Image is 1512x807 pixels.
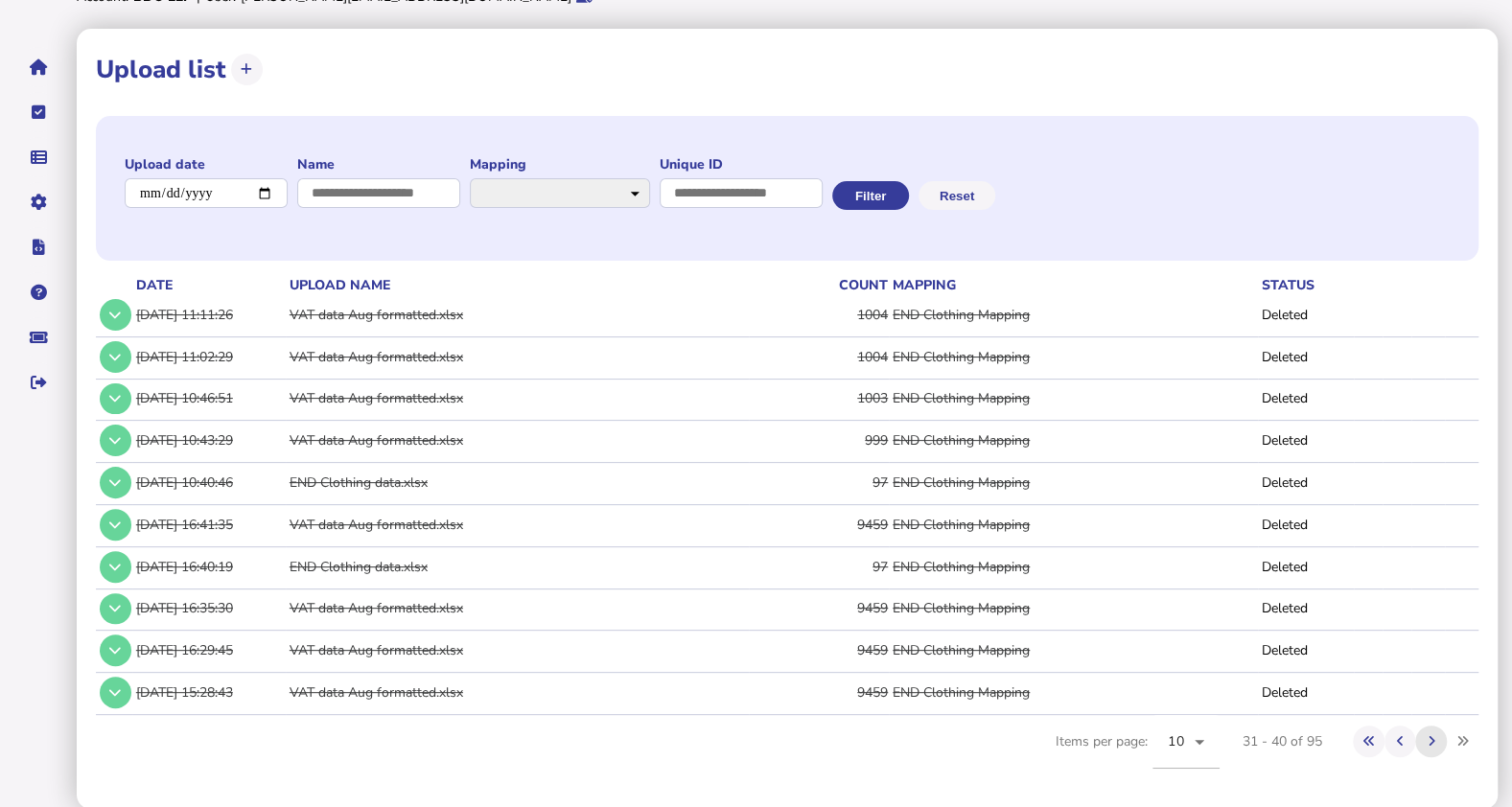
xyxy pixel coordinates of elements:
td: 9459 [749,504,889,543]
td: END Clothing Mapping [889,421,1258,460]
td: Deleted [1258,631,1354,670]
label: Unique ID [660,155,823,173]
button: Next page [1415,726,1447,757]
td: Deleted [1258,463,1354,502]
button: Last page [1447,726,1478,757]
button: Show/hide row detail [100,593,131,625]
td: END Clothing Mapping [889,546,1258,586]
button: Home [18,47,58,87]
td: [DATE] 10:46:51 [132,379,286,418]
td: 97 [749,546,889,586]
button: Help pages [18,272,58,312]
button: Show/hide row detail [100,383,131,415]
td: Deleted [1258,546,1354,586]
button: Previous page [1384,726,1416,757]
mat-form-field: Change page size [1152,715,1220,790]
td: END Clothing Mapping [889,631,1258,670]
button: Show/hide row detail [100,425,131,456]
h1: Upload list [96,53,226,86]
button: Show/hide row detail [100,341,131,373]
th: mapping [889,275,1258,295]
td: Deleted [1258,336,1354,376]
td: END Clothing data.xlsx [286,463,750,502]
button: Data manager [18,137,58,177]
td: VAT data Aug formatted.xlsx [286,336,750,376]
button: Show/hide row detail [100,551,131,583]
td: [DATE] 11:11:26 [132,295,286,334]
td: END Clothing Mapping [889,504,1258,543]
td: 1003 [749,379,889,418]
td: [DATE] 15:28:43 [132,673,286,712]
button: Filter [832,181,909,210]
button: Raise a support ticket [18,317,58,357]
td: END Clothing Mapping [889,463,1258,502]
td: Deleted [1258,504,1354,543]
button: Show/hide row detail [100,677,131,708]
td: 1004 [749,336,889,376]
td: VAT data Aug formatted.xlsx [286,421,750,460]
td: 9459 [749,631,889,670]
button: Sign out [18,362,58,403]
td: 9459 [749,673,889,712]
td: Deleted [1258,588,1354,628]
button: Upload transactions [231,54,263,85]
label: Upload date [125,155,288,173]
button: First page [1353,726,1384,757]
td: VAT data Aug formatted.xlsx [286,631,750,670]
td: [DATE] 10:40:46 [132,463,286,502]
td: 999 [749,421,889,460]
td: [DATE] 16:41:35 [132,504,286,543]
td: Deleted [1258,673,1354,712]
td: Deleted [1258,295,1354,334]
td: END Clothing Mapping [889,295,1258,334]
th: upload name [286,275,750,295]
th: status [1258,275,1354,295]
td: 9459 [749,588,889,628]
button: Reset [919,181,995,210]
td: Deleted [1258,379,1354,418]
button: Tasks [18,92,58,132]
div: Items per page: [1056,715,1220,790]
td: VAT data Aug formatted.xlsx [286,673,750,712]
td: VAT data Aug formatted.xlsx [286,379,750,418]
td: VAT data Aug formatted.xlsx [286,588,750,628]
i: Data manager [31,157,47,158]
td: END Clothing data.xlsx [286,546,750,586]
td: [DATE] 11:02:29 [132,336,286,376]
th: count [749,275,889,295]
td: Deleted [1258,421,1354,460]
td: 97 [749,463,889,502]
button: Show/hide row detail [100,634,131,666]
td: [DATE] 16:29:45 [132,631,286,670]
td: END Clothing Mapping [889,673,1258,712]
td: VAT data Aug formatted.xlsx [286,504,750,543]
button: Show/hide row detail [100,467,131,498]
td: END Clothing Mapping [889,336,1258,376]
span: 10 [1168,732,1184,750]
button: Show/hide row detail [100,509,131,541]
td: [DATE] 10:43:29 [132,421,286,460]
td: [DATE] 16:40:19 [132,546,286,586]
div: 31 - 40 of 95 [1243,732,1322,750]
button: Developer hub links [18,227,58,267]
label: Mapping [470,155,650,173]
th: date [132,275,286,295]
td: VAT data Aug formatted.xlsx [286,295,750,334]
td: END Clothing Mapping [889,379,1258,418]
button: Manage settings [18,182,58,222]
button: Show/hide row detail [100,299,131,331]
td: END Clothing Mapping [889,588,1258,628]
td: [DATE] 16:35:30 [132,588,286,628]
td: 1004 [749,295,889,334]
label: Name [297,155,460,173]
